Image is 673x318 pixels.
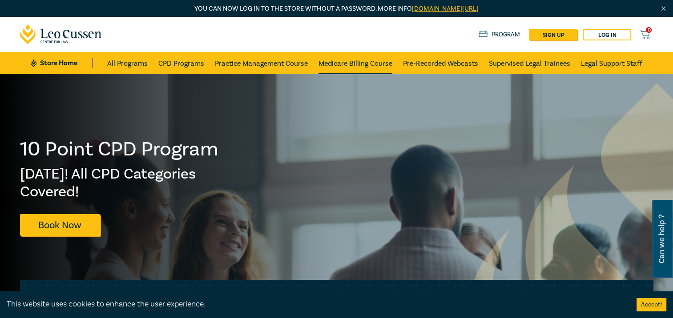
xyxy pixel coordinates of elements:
[646,27,652,33] span: 0
[158,52,204,74] a: CPD Programs
[403,52,478,74] a: Pre-Recorded Webcasts
[215,52,308,74] a: Practice Management Course
[31,58,93,68] a: Store Home
[318,52,392,74] a: Medicare Billing Course
[7,298,623,310] div: This website uses cookies to enhance the user experience.
[657,205,666,273] span: Can we help ?
[583,29,631,40] a: Log in
[20,214,100,236] a: Book Now
[20,4,653,14] p: You can now log in to the store without a password. More info
[581,52,642,74] a: Legal Support Staff
[489,52,570,74] a: Supervised Legal Trainees
[20,138,219,161] h1: 10 Point CPD Program
[637,298,666,311] button: Accept cookies
[529,29,577,40] a: sign up
[412,4,479,13] a: [DOMAIN_NAME][URL]
[20,165,219,201] h2: [DATE]! All CPD Categories Covered!
[660,5,667,12] img: Close
[107,52,148,74] a: All Programs
[479,30,520,40] a: Program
